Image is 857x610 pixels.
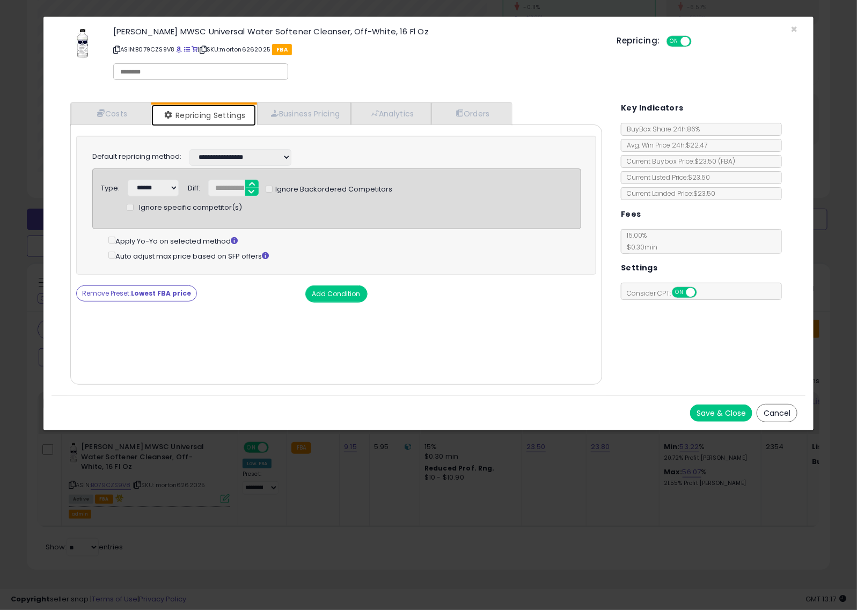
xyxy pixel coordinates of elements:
h3: [PERSON_NAME] MWSC Universal Water Softener Cleanser, Off-White, 16 Fl Oz [113,27,601,35]
span: 15.00 % [621,231,657,252]
a: Analytics [351,102,431,124]
span: OFF [690,37,707,46]
button: Remove Preset: [76,285,197,302]
button: Cancel [757,404,797,422]
span: Consider CPT: [621,289,711,298]
a: All offer listings [184,45,190,54]
div: Apply Yo-Yo on selected method [108,234,581,246]
span: ON [673,288,686,297]
span: Current Listed Price: $23.50 [621,173,710,182]
span: × [790,21,797,37]
a: Costs [71,102,151,124]
button: Save & Close [690,405,752,422]
span: ON [668,37,681,46]
p: ASIN: B079CZS9V8 | SKU: morton6262025 [113,41,601,58]
h5: Repricing: [617,36,660,45]
div: Auto adjust max price based on SFP offers [108,249,581,261]
span: Ignore specific competitor(s) [139,203,242,213]
span: Avg. Win Price 24h: $22.47 [621,141,707,150]
a: Your listing only [192,45,197,54]
a: Orders [431,102,511,124]
h5: Fees [621,208,641,221]
span: Current Landed Price: $23.50 [621,189,715,198]
button: Add Condition [305,285,368,303]
span: Ignore Backordered Competitors [273,185,392,195]
strong: Lowest FBA price [131,289,191,298]
div: Diff: [188,180,200,194]
h5: Settings [621,261,657,275]
div: Type: [101,180,120,194]
a: BuyBox page [176,45,182,54]
span: FBA [272,44,292,55]
span: ( FBA ) [718,157,735,166]
a: Repricing Settings [151,105,257,126]
img: 31tyzny8jsL._SL60_.jpg [75,27,90,60]
span: OFF [695,288,713,297]
span: $23.50 [694,157,735,166]
span: Current Buybox Price: [621,157,735,166]
span: BuyBox Share 24h: 86% [621,124,700,134]
label: Default repricing method: [92,152,181,162]
h5: Key Indicators [621,101,684,115]
a: Business Pricing [257,102,351,124]
span: $0.30 min [621,242,657,252]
